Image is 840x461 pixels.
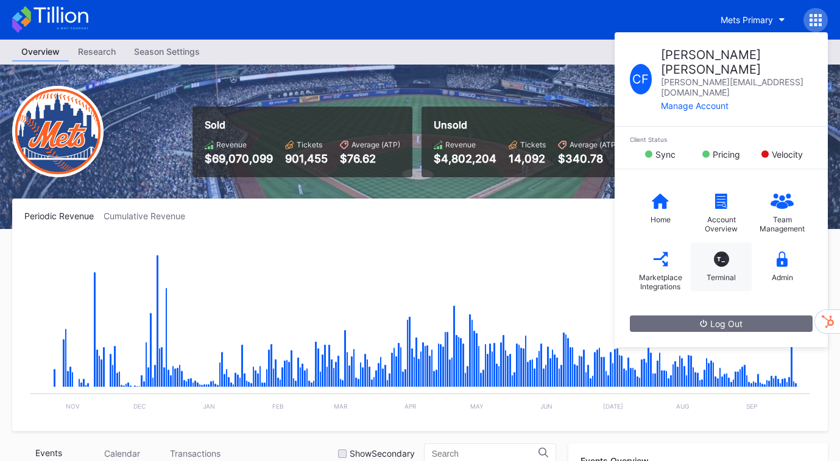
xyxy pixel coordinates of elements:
[133,403,146,410] text: Dec
[445,140,476,149] div: Revenue
[205,152,273,165] div: $69,070,099
[661,48,813,77] div: [PERSON_NAME] [PERSON_NAME]
[661,100,813,111] div: Manage Account
[340,152,400,165] div: $76.62
[434,152,496,165] div: $4,802,204
[758,215,806,233] div: Team Management
[700,318,743,329] div: Log Out
[630,64,652,94] div: C F
[434,119,618,131] div: Unsold
[12,43,69,62] a: Overview
[558,152,618,165] div: $340.78
[297,140,322,149] div: Tickets
[630,136,813,143] div: Client Status
[603,403,623,410] text: [DATE]
[12,86,104,177] img: New-York-Mets-Transparent.png
[285,152,328,165] div: 901,455
[630,315,813,332] button: Log Out
[470,403,484,410] text: May
[746,403,757,410] text: Sep
[772,273,793,282] div: Admin
[24,211,104,221] div: Periodic Revenue
[655,149,676,160] div: Sync
[520,140,546,149] div: Tickets
[707,273,736,282] div: Terminal
[713,149,740,160] div: Pricing
[334,403,348,410] text: Mar
[651,215,671,224] div: Home
[125,43,209,62] a: Season Settings
[540,403,552,410] text: Jun
[636,273,685,291] div: Marketplace Integrations
[509,152,546,165] div: 14,092
[697,215,746,233] div: Account Overview
[272,403,284,410] text: Feb
[69,43,125,60] div: Research
[104,211,195,221] div: Cumulative Revenue
[203,403,215,410] text: Jan
[570,140,618,149] div: Average (ATP)
[205,119,400,131] div: Sold
[216,140,247,149] div: Revenue
[772,149,803,160] div: Velocity
[721,15,773,25] div: Mets Primary
[432,449,538,459] input: Search
[69,43,125,62] a: Research
[676,403,689,410] text: Aug
[714,252,729,267] div: T_
[125,43,209,60] div: Season Settings
[24,236,816,419] svg: Chart title
[350,448,415,459] div: Show Secondary
[351,140,400,149] div: Average (ATP)
[661,77,813,97] div: [PERSON_NAME][EMAIL_ADDRESS][DOMAIN_NAME]
[66,403,80,410] text: Nov
[711,9,794,31] button: Mets Primary
[404,403,417,410] text: Apr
